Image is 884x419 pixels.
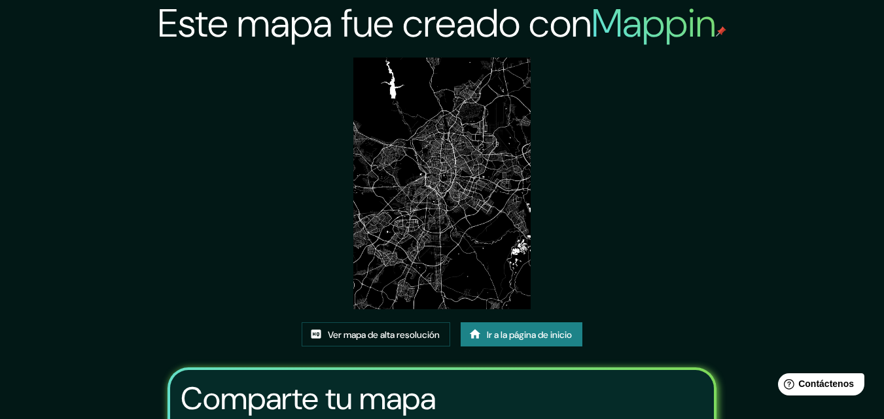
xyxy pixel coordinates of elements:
font: Ir a la página de inicio [487,329,572,341]
a: Ver mapa de alta resolución [302,322,450,347]
iframe: Lanzador de widgets de ayuda [768,368,870,405]
img: created-map [353,58,531,309]
font: Comparte tu mapa [181,378,436,419]
img: pin de mapeo [716,26,726,37]
font: Ver mapa de alta resolución [328,329,440,341]
a: Ir a la página de inicio [461,322,582,347]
